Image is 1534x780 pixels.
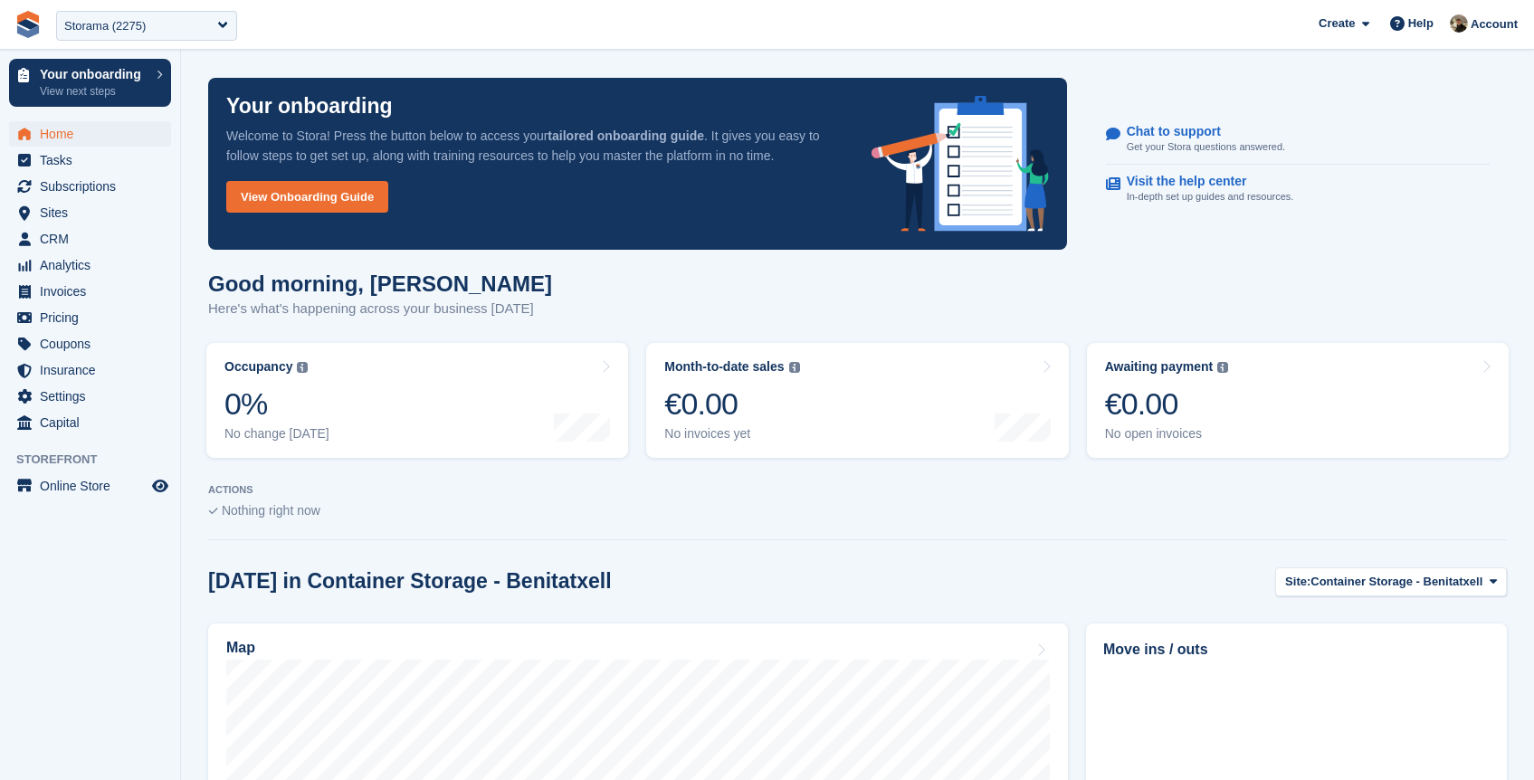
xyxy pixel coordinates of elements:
div: Occupancy [224,359,292,375]
img: icon-info-grey-7440780725fd019a000dd9b08b2336e03edf1995a4989e88bcd33f0948082b44.svg [789,362,800,373]
div: Awaiting payment [1105,359,1214,375]
a: Month-to-date sales €0.00 No invoices yet [646,343,1068,458]
span: Subscriptions [40,174,148,199]
a: Awaiting payment €0.00 No open invoices [1087,343,1509,458]
p: Here's what's happening across your business [DATE] [208,299,552,319]
a: menu [9,279,171,304]
button: Site: Container Storage - Benitatxell [1275,567,1507,597]
span: CRM [40,226,148,252]
span: Create [1319,14,1355,33]
div: €0.00 [1105,385,1229,423]
div: No open invoices [1105,426,1229,442]
a: menu [9,357,171,383]
span: Online Store [40,473,148,499]
img: stora-icon-8386f47178a22dfd0bd8f6a31ec36ba5ce8667c1dd55bd0f319d3a0aa187defe.svg [14,11,42,38]
p: Welcome to Stora! Press the button below to access your . It gives you easy to follow steps to ge... [226,126,843,166]
img: onboarding-info-6c161a55d2c0e0a8cae90662b2fe09162a5109e8cc188191df67fb4f79e88e88.svg [872,96,1049,232]
a: Chat to support Get your Stora questions answered. [1106,115,1490,165]
span: Pricing [40,305,148,330]
a: menu [9,384,171,409]
span: Storefront [16,451,180,469]
div: €0.00 [664,385,799,423]
a: menu [9,147,171,173]
div: 0% [224,385,329,423]
span: Help [1408,14,1434,33]
div: Month-to-date sales [664,359,784,375]
img: Oliver Bruce [1450,14,1468,33]
a: menu [9,226,171,252]
h1: Good morning, [PERSON_NAME] [208,271,552,296]
span: Nothing right now [222,503,320,518]
a: menu [9,200,171,225]
span: Invoices [40,279,148,304]
a: menu [9,331,171,357]
img: blank_slate_check_icon-ba018cac091ee9be17c0a81a6c232d5eb81de652e7a59be601be346b1b6ddf79.svg [208,508,218,515]
h2: [DATE] in Container Storage - Benitatxell [208,569,612,594]
p: Visit the help center [1127,174,1280,189]
span: Account [1471,15,1518,33]
span: Tasks [40,147,148,173]
span: Sites [40,200,148,225]
span: Capital [40,410,148,435]
div: No invoices yet [664,426,799,442]
span: Home [40,121,148,147]
a: menu [9,473,171,499]
strong: tailored onboarding guide [548,128,704,143]
p: Get your Stora questions answered. [1127,139,1285,155]
a: Your onboarding View next steps [9,59,171,107]
a: Occupancy 0% No change [DATE] [206,343,628,458]
span: Container Storage - Benitatxell [1310,573,1482,591]
div: Storama (2275) [64,17,146,35]
div: No change [DATE] [224,426,329,442]
span: Insurance [40,357,148,383]
a: menu [9,121,171,147]
h2: Map [226,640,255,656]
p: ACTIONS [208,484,1507,496]
a: menu [9,410,171,435]
p: View next steps [40,83,148,100]
span: Coupons [40,331,148,357]
p: In-depth set up guides and resources. [1127,189,1294,205]
p: Your onboarding [40,68,148,81]
a: menu [9,174,171,199]
img: icon-info-grey-7440780725fd019a000dd9b08b2336e03edf1995a4989e88bcd33f0948082b44.svg [1217,362,1228,373]
h2: Move ins / outs [1103,639,1490,661]
a: Visit the help center In-depth set up guides and resources. [1106,165,1490,214]
a: Preview store [149,475,171,497]
span: Analytics [40,252,148,278]
img: icon-info-grey-7440780725fd019a000dd9b08b2336e03edf1995a4989e88bcd33f0948082b44.svg [297,362,308,373]
p: Chat to support [1127,124,1271,139]
a: menu [9,305,171,330]
a: menu [9,252,171,278]
a: View Onboarding Guide [226,181,388,213]
span: Site: [1285,573,1310,591]
span: Settings [40,384,148,409]
p: Your onboarding [226,96,393,117]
